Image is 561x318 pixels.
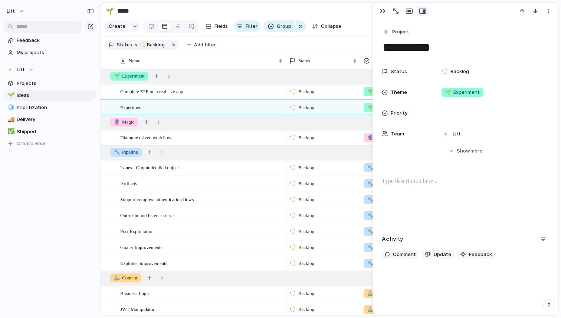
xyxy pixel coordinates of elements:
span: My projects [17,49,94,56]
span: Goaler Improvements [120,243,163,251]
span: 🌱 [445,89,451,95]
div: ✅ [8,127,13,136]
div: 🧊 [8,103,13,112]
span: Create view [17,140,45,147]
span: Pipeline [367,212,391,219]
span: Feedback [469,251,492,258]
span: 🌱 [114,73,120,79]
span: Group [277,23,291,30]
button: Collapse [309,20,344,32]
button: Group [263,20,295,32]
span: 🌱 [367,89,373,94]
button: Update [422,250,454,259]
button: 🧊 [7,104,14,111]
span: 7 [161,148,164,156]
span: Backlog [298,180,314,187]
span: Backlog [298,244,314,251]
button: Feedback [457,250,495,259]
span: 🔨 [367,197,373,202]
button: Add filter [183,40,220,50]
span: Backlog [298,196,314,203]
span: 🦾 [114,275,120,281]
span: Filter [246,23,257,30]
span: Content [367,306,391,313]
span: Artifacts [120,179,137,187]
button: 🌱 [7,92,14,99]
span: is [134,42,137,48]
span: Issues - Output detailed object [120,163,179,171]
span: Backlog [450,68,469,75]
span: Exploiter Improvements [120,259,167,267]
span: Priority [391,109,407,117]
span: Post Exploitation [120,227,154,235]
span: Update [434,251,451,258]
a: 🌱Ideas [4,90,96,101]
a: My projects [4,47,96,58]
span: Delivery [17,116,94,123]
button: ✅ [7,128,14,135]
span: 🦾 [367,291,373,296]
span: 🔮 [114,119,120,125]
a: 🧊Prioritization [4,102,96,113]
button: is [132,41,139,49]
button: Litt [3,5,28,17]
span: Status [298,57,310,65]
span: 0 [160,274,163,282]
button: Comment [382,250,419,259]
span: Out-of-bound listener server [120,211,175,219]
span: Litt [7,7,15,15]
span: Backlog [298,212,314,219]
span: Theme [391,89,407,96]
span: 🔨 [367,229,373,234]
span: Litt [17,66,25,73]
a: 🚚Delivery [4,114,96,125]
span: Pipeline [367,180,391,187]
span: Pipeline [114,148,138,156]
span: Shipped [17,128,94,135]
div: 🚚 [8,115,13,124]
span: Backlog [298,134,314,141]
span: Content [367,290,391,297]
span: Business Logic [120,289,150,297]
span: Backlog [298,164,314,171]
span: Magic [367,134,388,141]
button: Showmore [382,144,549,158]
span: Backlog [298,104,314,111]
span: Backlog [298,88,314,95]
button: Backlog [138,41,169,49]
span: JWT Manipulator [120,305,155,313]
button: 🚚 [7,116,14,123]
span: Collapse [321,23,341,30]
span: Backlog [298,306,314,313]
span: Show [457,147,470,155]
span: Backlog [147,42,165,48]
div: 🌱 [8,91,13,100]
span: Feedback [17,37,94,44]
span: Complete E2E on a real size app [120,87,183,95]
span: Support complex authentication flows [120,195,194,203]
span: Status [117,42,132,48]
span: Pipeline [367,228,391,235]
span: Backlog [298,260,314,267]
button: Create view [4,138,96,149]
span: Team [391,130,404,138]
span: 🔨 [367,260,373,266]
span: Ideas [17,92,94,99]
span: Add filter [194,42,216,48]
button: Filter [234,20,260,32]
span: Pipeline [367,164,391,171]
span: 🔨 [367,245,373,250]
span: Comment [393,251,416,258]
button: Litt [4,64,96,75]
span: 🌱 [367,105,373,110]
span: Name [129,57,140,65]
div: 🌱 [106,6,114,16]
span: Dialogue driven workflow [120,133,171,141]
span: 🔮 [367,135,373,140]
h2: Activity [382,235,403,243]
span: Experiment [445,89,480,96]
button: Fields [203,20,231,32]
